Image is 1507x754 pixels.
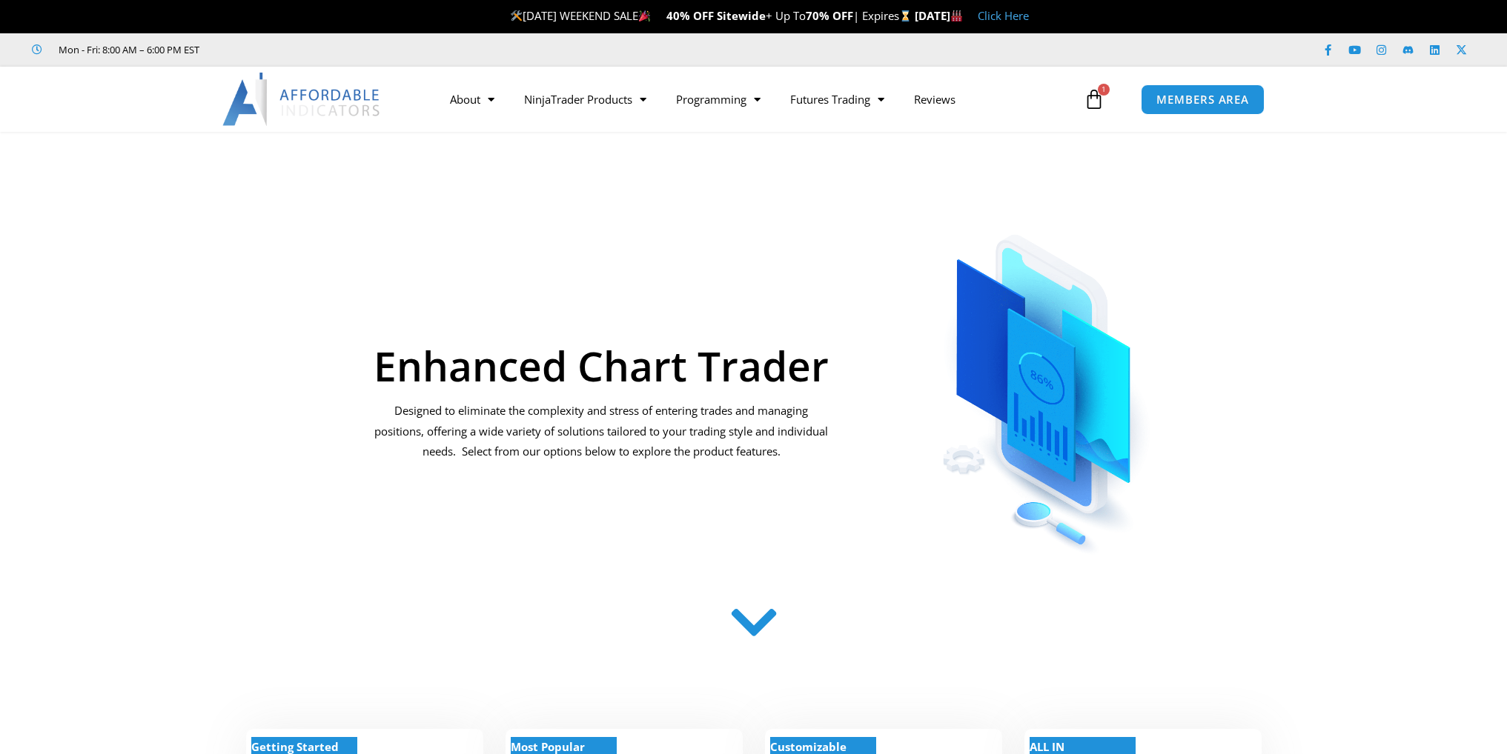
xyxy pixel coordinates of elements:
[1141,84,1265,115] a: MEMBERS AREA
[666,8,766,23] strong: 40% OFF Sitewide
[978,8,1029,23] a: Click Here
[770,739,847,754] strong: Customizable
[899,82,970,116] a: Reviews
[915,8,963,23] strong: [DATE]
[894,198,1197,559] img: ChartTrader | Affordable Indicators – NinjaTrader
[900,10,911,21] img: ⌛
[509,82,661,116] a: NinjaTrader Products
[806,8,853,23] strong: 70% OFF
[511,10,522,21] img: 🛠️
[639,10,650,21] img: 🎉
[220,42,443,57] iframe: Customer reviews powered by Trustpilot
[1156,94,1249,105] span: MEMBERS AREA
[511,739,585,754] strong: Most Popular
[1098,84,1110,96] span: 1
[55,41,199,59] span: Mon - Fri: 8:00 AM – 6:00 PM EST
[435,82,509,116] a: About
[251,739,339,754] strong: Getting Started
[222,73,382,126] img: LogoAI | Affordable Indicators – NinjaTrader
[510,8,914,23] span: [DATE] WEEKEND SALE + Up To | Expires
[373,345,830,386] h1: Enhanced Chart Trader
[435,82,1080,116] nav: Menu
[775,82,899,116] a: Futures Trading
[951,10,962,21] img: 🏭
[1030,739,1064,754] strong: ALL IN
[661,82,775,116] a: Programming
[1061,78,1127,121] a: 1
[373,401,830,463] p: Designed to eliminate the complexity and stress of entering trades and managing positions, offeri...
